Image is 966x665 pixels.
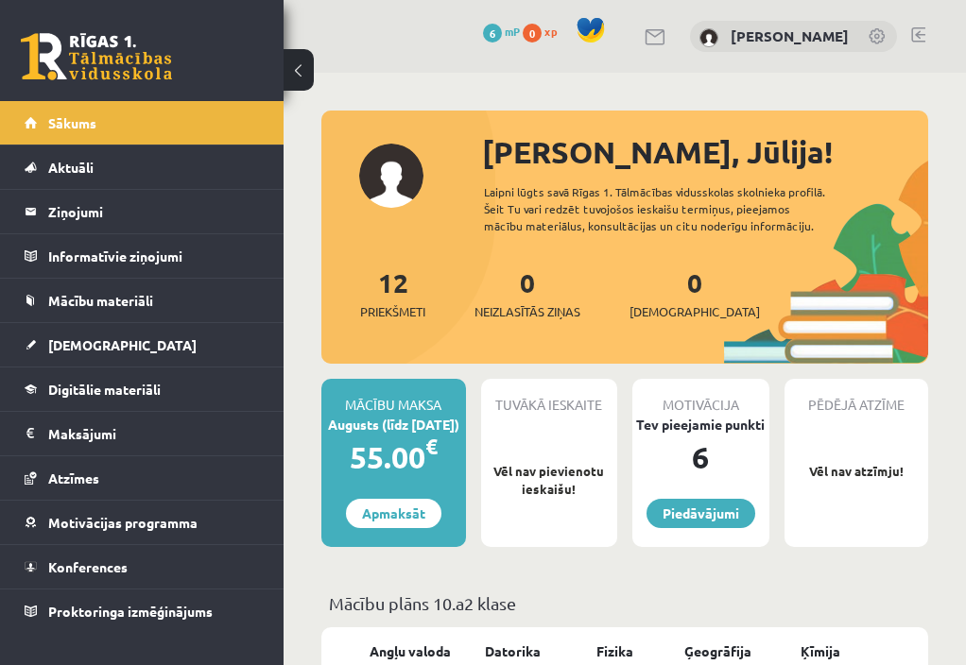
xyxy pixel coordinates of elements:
[25,501,260,544] a: Motivācijas programma
[370,641,451,661] a: Angļu valoda
[632,379,769,415] div: Motivācija
[484,183,848,234] div: Laipni lūgts savā Rīgas 1. Tālmācības vidusskolas skolnieka profilā. Šeit Tu vari redzēt tuvojošo...
[48,412,260,455] legend: Maksājumi
[491,462,609,499] p: Vēl nav pievienotu ieskaišu!
[474,302,580,321] span: Neizlasītās ziņas
[360,265,425,321] a: 12Priekšmeti
[699,28,718,47] img: Jūlija Volkova
[632,435,769,480] div: 6
[785,379,929,415] div: Pēdējā atzīme
[25,234,260,278] a: Informatīvie ziņojumi
[801,641,840,661] a: Ķīmija
[632,415,769,435] div: Tev pieejamie punkti
[596,641,633,661] a: Fizika
[25,190,260,233] a: Ziņojumi
[483,24,520,39] a: 6 mP
[425,433,438,460] span: €
[684,641,751,661] a: Ģeogrāfija
[731,26,849,45] a: [PERSON_NAME]
[48,603,213,620] span: Proktoringa izmēģinājums
[48,336,197,353] span: [DEMOGRAPHIC_DATA]
[48,159,94,176] span: Aktuāli
[25,545,260,588] a: Konferences
[630,302,760,321] span: [DEMOGRAPHIC_DATA]
[505,24,520,39] span: mP
[48,114,96,131] span: Sākums
[25,279,260,322] a: Mācību materiāli
[25,589,260,633] a: Proktoringa izmēģinājums
[523,24,542,43] span: 0
[647,499,755,528] a: Piedāvājumi
[25,145,260,189] a: Aktuāli
[48,292,153,309] span: Mācību materiāli
[321,415,466,435] div: Augusts (līdz [DATE])
[544,24,557,39] span: xp
[321,379,466,415] div: Mācību maksa
[483,24,502,43] span: 6
[25,367,260,411] a: Digitālie materiāli
[48,514,198,531] span: Motivācijas programma
[329,590,921,616] p: Mācību plāns 10.a2 klase
[25,412,260,455] a: Maksājumi
[25,323,260,367] a: [DEMOGRAPHIC_DATA]
[48,469,99,486] span: Atzīmes
[485,641,541,661] a: Datorika
[360,302,425,321] span: Priekšmeti
[523,24,566,39] a: 0 xp
[481,379,618,415] div: Tuvākā ieskaite
[48,190,260,233] legend: Ziņojumi
[482,129,928,175] div: [PERSON_NAME], Jūlija!
[25,456,260,500] a: Atzīmes
[48,381,161,398] span: Digitālie materiāli
[794,462,920,481] p: Vēl nav atzīmju!
[48,234,260,278] legend: Informatīvie ziņojumi
[474,265,580,321] a: 0Neizlasītās ziņas
[21,33,172,80] a: Rīgas 1. Tālmācības vidusskola
[48,558,128,575] span: Konferences
[321,435,466,480] div: 55.00
[346,499,441,528] a: Apmaksāt
[25,101,260,145] a: Sākums
[630,265,760,321] a: 0[DEMOGRAPHIC_DATA]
